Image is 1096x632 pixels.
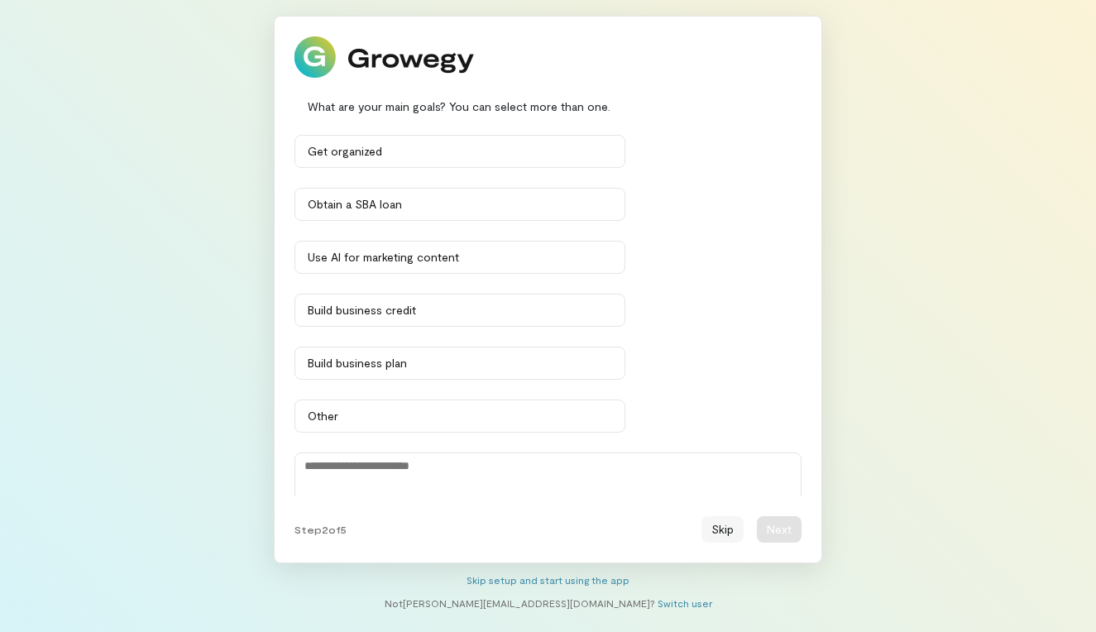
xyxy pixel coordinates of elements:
button: Get organized [294,135,625,168]
span: Not [PERSON_NAME][EMAIL_ADDRESS][DOMAIN_NAME] ? [385,597,655,609]
button: Obtain a SBA loan [294,188,625,221]
div: Obtain a SBA loan [308,196,612,213]
div: Use AI for marketing content [308,249,612,266]
button: Use AI for marketing content [294,241,625,274]
button: Build business plan [294,347,625,380]
div: What are your main goals? You can select more than one. [294,98,802,115]
div: Build business plan [308,355,612,371]
span: Step 2 of 5 [294,523,347,536]
button: Next [757,516,802,543]
button: Build business credit [294,294,625,327]
div: Get organized [308,143,612,160]
img: Growegy logo [294,36,475,78]
a: Skip setup and start using the app [467,574,629,586]
div: Other [308,408,612,424]
a: Switch user [658,597,712,609]
button: Other [294,400,625,433]
div: Build business credit [308,302,612,318]
button: Skip [701,516,744,543]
